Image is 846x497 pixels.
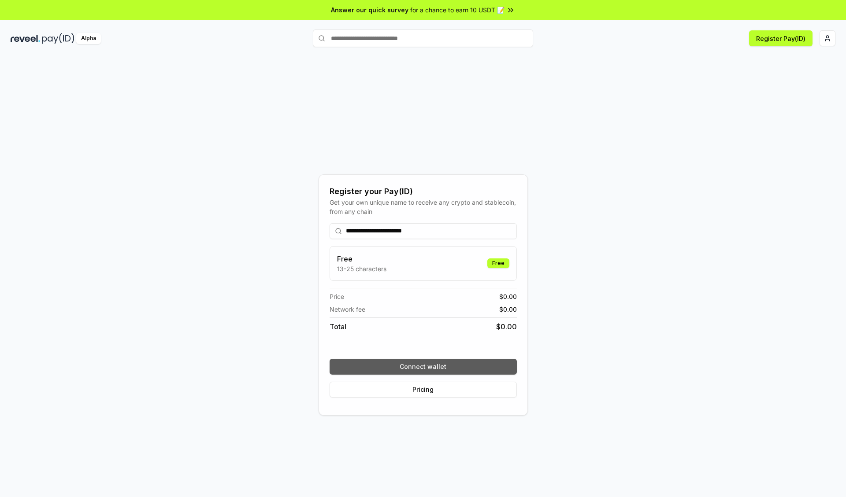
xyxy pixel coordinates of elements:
[42,33,74,44] img: pay_id
[330,382,517,398] button: Pricing
[410,5,505,15] span: for a chance to earn 10 USDT 📝
[749,30,813,46] button: Register Pay(ID)
[330,321,346,332] span: Total
[337,254,386,264] h3: Free
[499,305,517,314] span: $ 0.00
[331,5,408,15] span: Answer our quick survey
[330,305,365,314] span: Network fee
[487,258,509,268] div: Free
[330,292,344,301] span: Price
[330,359,517,375] button: Connect wallet
[330,198,517,216] div: Get your own unique name to receive any crypto and stablecoin, from any chain
[330,185,517,198] div: Register your Pay(ID)
[337,264,386,273] p: 13-25 characters
[499,292,517,301] span: $ 0.00
[496,321,517,332] span: $ 0.00
[76,33,101,44] div: Alpha
[11,33,40,44] img: reveel_dark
